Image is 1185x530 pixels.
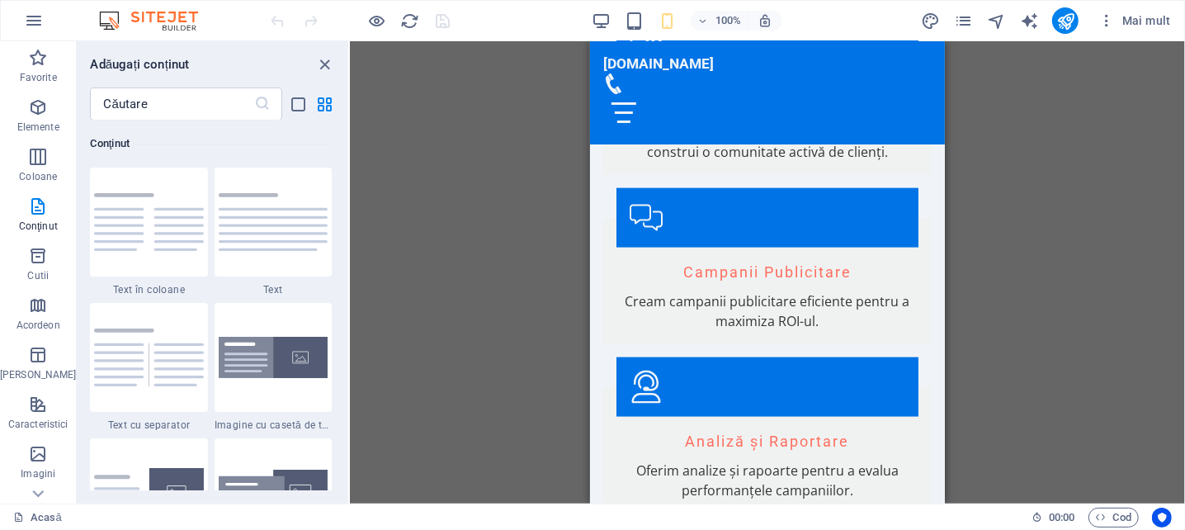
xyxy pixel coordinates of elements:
font: Elemente [17,121,59,133]
font: Mai mult [1122,14,1171,27]
button: proiecta [920,11,940,31]
i: Navigator [987,12,1006,31]
font: Coloane [19,171,57,182]
font: Conţinut [90,137,129,149]
button: publica [1052,7,1079,34]
img: text-in-columns.svg [94,193,203,252]
font: Caracteristici [8,419,68,430]
h6: Durata sesiunii [1032,508,1075,528]
input: Căutare [90,88,253,121]
button: generator_de_text [1019,11,1039,31]
img: Sigla editorului [95,11,219,31]
button: Utilizator-centric [1152,508,1172,528]
button: navigator [986,11,1006,31]
font: Adăugați conținut [90,57,189,72]
a: Faceți clic pentru a anula selecția. Faceți dublu clic pentru a deschide Pagini [13,508,62,528]
font: 100% [715,14,741,26]
div: Text în coloane [90,168,207,296]
font: Text cu separator [108,419,191,431]
font: Cod [1113,511,1131,523]
font: Imagine cu casetă de text [215,419,337,431]
button: vizualizare listă [289,94,309,114]
i: Publica [1056,12,1075,31]
font: Acordeon [17,319,60,331]
font: Acasă [31,511,62,523]
button: 100% [691,11,749,31]
font: Favorite [20,72,57,83]
div: Text [215,168,332,296]
font: Conţinut [19,220,58,232]
button: închide panoul [315,54,335,74]
font: Text în coloane [113,284,185,296]
font: Cutii [27,270,49,282]
button: vizualizare grilă [315,94,335,114]
button: Cod [1088,508,1139,528]
button: Faceți clic aici pentru a părăsi modul de previzualizare și a continua editarea [367,11,387,31]
i: Reîncărcați pagina [401,12,420,31]
i: La redimensionare, nivelul de zoom se ajustează automat pentru a se potrivi dispozitivului ales. [758,13,773,28]
i: Pagini (Ctrl+Alt+S) [954,12,973,31]
img: text.svg [219,193,328,252]
font: 00:00 [1049,511,1074,523]
button: reîncărcare [400,11,420,31]
img: text-image-overlap.svg [219,470,328,516]
i: Design (Ctrl+Alt+Y) [921,12,940,31]
button: Mai mult [1092,7,1178,34]
div: Imagine cu casetă de text [215,303,332,432]
button: pagini [953,11,973,31]
div: Text cu separator [90,303,207,432]
font: Imagini [21,468,55,480]
img: text-with-image-v4.svg [94,468,203,517]
img: image-with-text-box.svg [219,337,328,378]
img: text-with-separator.svg [94,329,203,387]
font: Text [263,284,283,296]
